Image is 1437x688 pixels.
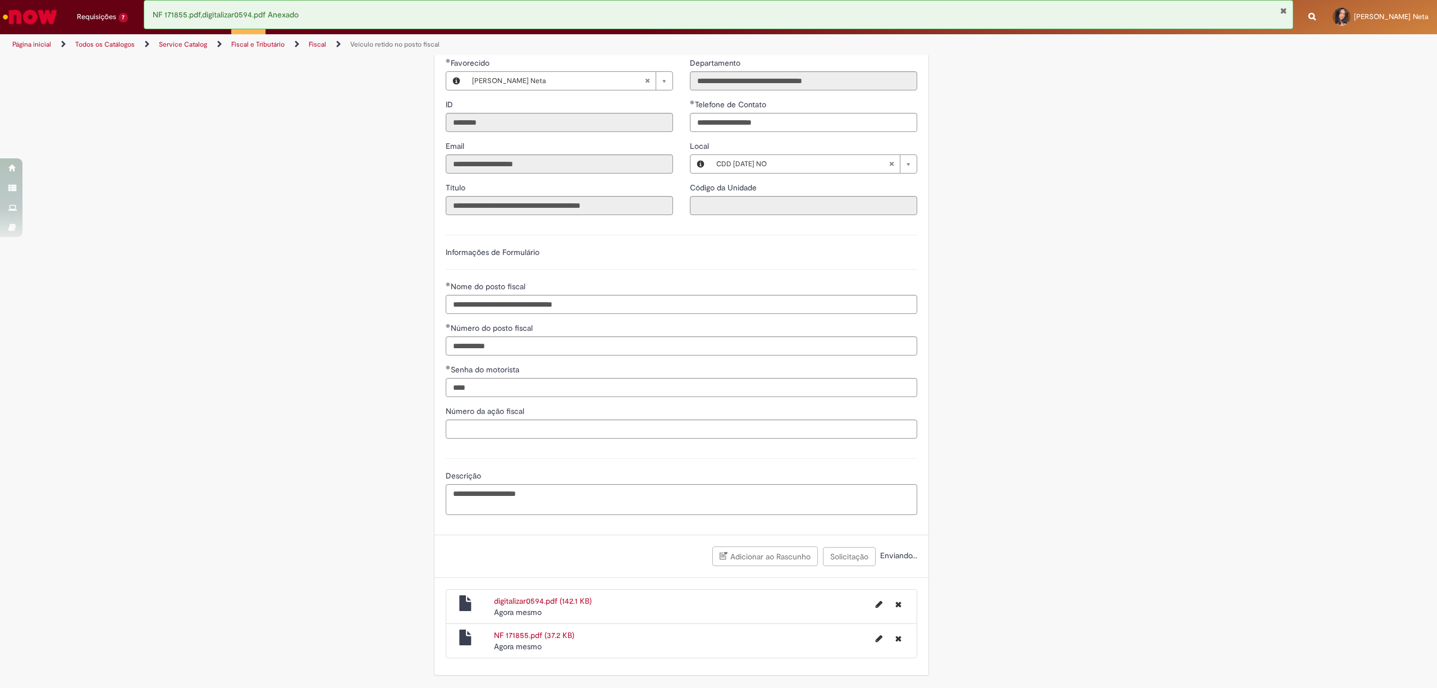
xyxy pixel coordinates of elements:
[446,484,917,515] textarea: Descrição
[451,281,528,291] span: Nome do posto fiscal
[446,247,539,257] label: Informações de Formulário
[451,58,492,68] span: Necessários - Favorecido
[118,13,128,22] span: 7
[711,155,917,173] a: CDD [DATE] NOLimpar campo Local
[494,596,592,606] a: digitalizar0594.pdf (142.1 KB)
[350,40,440,49] a: Veículo retido no posto fiscal
[446,99,455,110] span: Somente leitura - ID
[690,71,917,90] input: Departamento
[446,406,527,416] span: Número da ação fiscal
[869,630,889,648] button: Editar nome de arquivo NF 171855.pdf
[494,607,542,617] span: Agora mesmo
[695,99,768,110] span: Telefone de Contato
[446,113,673,132] input: ID
[446,420,917,439] input: Número da ação fiscal
[446,72,466,90] button: Favorecido, Visualizar este registro Adalgisa Onofre De Araujo Neta
[446,336,917,356] input: Número do posto fiscal
[494,641,542,651] time: 01/10/2025 09:18:29
[466,72,672,90] a: [PERSON_NAME] NetaLimpar campo Favorecido
[1354,12,1429,21] span: [PERSON_NAME] Neta
[231,40,285,49] a: Fiscal e Tributário
[690,155,711,173] button: Local, Visualizar este registro CDD Natal NO
[446,196,673,215] input: Título
[75,40,135,49] a: Todos os Catálogos
[77,11,116,22] span: Requisições
[446,365,451,370] span: Obrigatório Preenchido
[690,58,743,68] span: Somente leitura - Departamento
[690,57,743,69] label: Somente leitura - Departamento
[446,378,917,397] input: Senha do motorista
[446,154,673,174] input: Email
[869,595,889,613] button: Editar nome de arquivo digitalizar0594.pdf
[451,364,521,375] span: Senha do motorista
[1280,6,1287,15] button: Fechar Notificação
[446,58,451,63] span: Obrigatório Preenchido
[446,282,451,286] span: Obrigatório Preenchido
[1,6,59,28] img: ServiceNow
[690,113,917,132] input: Telefone de Contato
[690,182,759,193] label: Somente leitura - Código da Unidade
[159,40,207,49] a: Service Catalog
[12,40,51,49] a: Página inicial
[472,72,644,90] span: [PERSON_NAME] Neta
[309,40,326,49] a: Fiscal
[494,641,542,651] span: Agora mesmo
[889,630,908,648] button: Excluir NF 171855.pdf
[451,323,535,333] span: Número do posto fiscal
[878,550,917,561] span: Enviando...
[494,607,542,617] time: 01/10/2025 09:18:29
[446,471,483,481] span: Descrição
[690,196,917,215] input: Código da Unidade
[446,295,917,314] input: Nome do posto fiscal
[690,100,695,104] span: Obrigatório Preenchido
[690,141,711,151] span: Local
[446,324,451,328] span: Obrigatório Preenchido
[639,72,656,90] abbr: Limpar campo Favorecido
[446,140,466,152] label: Somente leitura - Email
[716,155,889,173] span: CDD [DATE] NO
[446,141,466,151] span: Somente leitura - Email
[494,630,574,640] a: NF 171855.pdf (37.2 KB)
[446,182,468,193] label: Somente leitura - Título
[446,99,455,110] label: Somente leitura - ID
[889,595,908,613] button: Excluir digitalizar0594.pdf
[153,10,299,20] span: NF 171855.pdf,digitalizar0594.pdf Anexado
[883,155,900,173] abbr: Limpar campo Local
[8,34,950,55] ul: Trilhas de página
